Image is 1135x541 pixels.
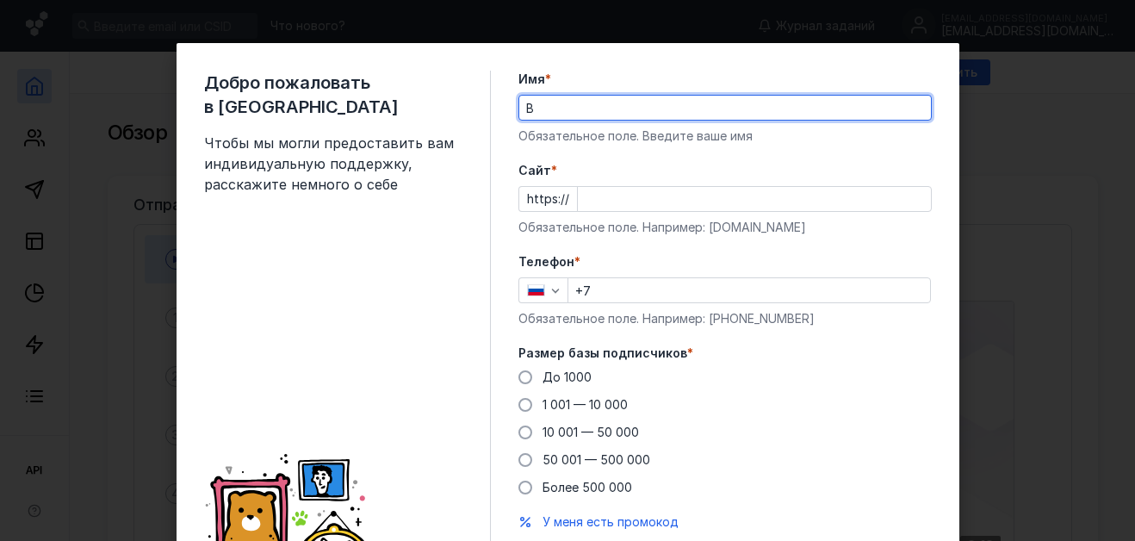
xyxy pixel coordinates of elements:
[518,253,574,270] span: Телефон
[543,425,639,439] span: 10 001 — 50 000
[204,71,462,119] span: Добро пожаловать в [GEOGRAPHIC_DATA]
[543,513,679,531] button: У меня есть промокод
[518,345,687,362] span: Размер базы подписчиков
[518,127,932,145] div: Обязательное поле. Введите ваше имя
[543,514,679,529] span: У меня есть промокод
[518,219,932,236] div: Обязательное поле. Например: [DOMAIN_NAME]
[204,133,462,195] span: Чтобы мы могли предоставить вам индивидуальную поддержку, расскажите немного о себе
[518,162,551,179] span: Cайт
[543,397,628,412] span: 1 001 — 10 000
[543,452,650,467] span: 50 001 — 500 000
[518,310,932,327] div: Обязательное поле. Например: [PHONE_NUMBER]
[518,71,545,88] span: Имя
[543,370,592,384] span: До 1000
[543,480,632,494] span: Более 500 000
